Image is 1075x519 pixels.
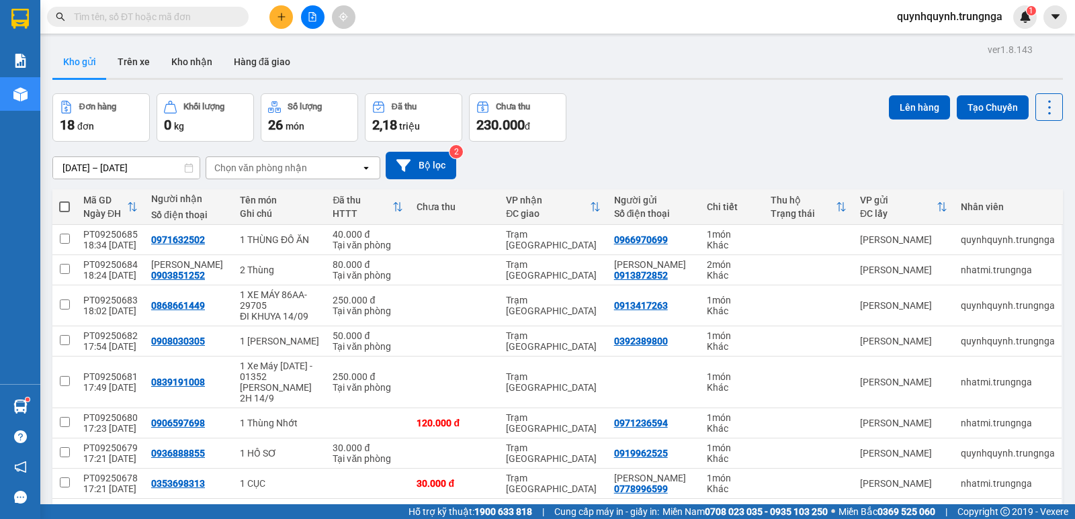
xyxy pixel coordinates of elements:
[83,412,138,423] div: PT09250680
[771,195,836,205] div: Thu hộ
[372,117,397,133] span: 2,18
[333,382,403,393] div: Tại văn phòng
[240,478,319,489] div: 1 CỤC
[707,423,757,434] div: Khác
[614,473,693,483] div: kim loan
[417,418,492,428] div: 120.000 đ
[288,102,322,111] div: Số lượng
[83,229,138,240] div: PT09250685
[240,234,319,245] div: 1 THÙNG ĐỒ ĂN
[74,9,232,24] input: Tìm tên, số ĐT hoặc mã đơn
[614,483,668,494] div: 0778996599
[771,208,836,219] div: Trạng thái
[361,162,372,173] svg: open
[707,341,757,352] div: Khác
[506,371,600,393] div: Trạm [GEOGRAPHIC_DATA]
[107,46,161,78] button: Trên xe
[11,9,29,29] img: logo-vxr
[860,478,947,489] div: [PERSON_NAME]
[860,448,947,459] div: [PERSON_NAME]
[333,305,403,316] div: Tại văn phòng
[333,503,403,514] div: 30.000 đ
[831,509,835,514] span: ⚪️
[877,506,935,517] strong: 0369 525 060
[240,311,319,322] div: ĐI KHUYA 14/09
[326,189,410,225] th: Toggle SortBy
[151,478,205,489] div: 0353698313
[83,330,138,341] div: PT09250682
[286,121,304,132] span: món
[83,503,138,514] div: PT09250677
[449,145,463,158] sup: 2
[308,12,317,21] span: file-add
[79,102,116,111] div: Đơn hàng
[614,270,668,281] div: 0913872852
[332,5,355,29] button: aim
[240,361,319,382] div: 1 Xe Máy 86AD - 01352
[268,117,283,133] span: 26
[83,259,138,270] div: PT09250684
[261,93,358,142] button: Số lượng26món
[83,208,127,219] div: Ngày ĐH
[988,42,1033,57] div: ver 1.8.143
[961,234,1055,245] div: quynhquynh.trungnga
[860,234,947,245] div: [PERSON_NAME]
[240,382,319,404] div: Đi Khuya 2H 14/9
[1049,11,1062,23] span: caret-down
[506,412,600,434] div: Trạm [GEOGRAPHIC_DATA]
[83,240,138,250] div: 18:34 [DATE]
[240,195,319,205] div: Tên món
[957,95,1029,120] button: Tạo Chuyến
[506,259,600,281] div: Trạm [GEOGRAPHIC_DATA]
[1027,6,1036,15] sup: 1
[961,478,1055,489] div: nhatmi.trungnga
[614,234,668,245] div: 0966970699
[151,418,205,428] div: 0906597698
[333,195,392,205] div: Đã thu
[860,418,947,428] div: [PERSON_NAME]
[83,473,138,483] div: PT09250678
[83,453,138,464] div: 17:21 [DATE]
[961,448,1055,459] div: quynhquynh.trungnga
[14,430,27,443] span: question-circle
[707,483,757,494] div: Khác
[506,473,600,494] div: Trạm [GEOGRAPHIC_DATA]
[417,201,492,212] div: Chưa thu
[961,265,1055,275] div: nhatmi.trungnga
[164,117,171,133] span: 0
[476,117,525,133] span: 230.000
[614,418,668,428] div: 0971236594
[707,270,757,281] div: Khác
[961,300,1055,311] div: quynhquynh.trungnga
[151,234,205,245] div: 0971632502
[240,448,319,459] div: 1 HỒ SƠ
[333,208,392,219] div: HTTT
[614,336,668,346] div: 0392389800
[614,195,693,205] div: Người gửi
[77,121,94,132] span: đơn
[707,229,757,240] div: 1 món
[277,12,286,21] span: plus
[961,377,1055,387] div: nhatmi.trungnga
[886,8,1013,25] span: quynhquynh.trungnga
[474,506,532,517] strong: 1900 633 818
[151,300,205,311] div: 0868661449
[392,102,417,111] div: Đã thu
[83,305,138,316] div: 18:02 [DATE]
[301,5,325,29] button: file-add
[838,504,935,519] span: Miền Bắc
[56,12,65,21] span: search
[333,229,403,240] div: 40.000 đ
[614,448,668,459] div: 0919962525
[151,259,226,270] div: Anh Vinh
[53,157,200,179] input: Select a date range.
[333,270,403,281] div: Tại văn phòng
[554,504,659,519] span: Cung cấp máy in - giấy in:
[499,189,607,225] th: Toggle SortBy
[269,5,293,29] button: plus
[707,382,757,393] div: Khác
[333,453,403,464] div: Tại văn phòng
[26,397,30,402] sup: 1
[860,300,947,311] div: [PERSON_NAME]
[13,399,28,414] img: warehouse-icon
